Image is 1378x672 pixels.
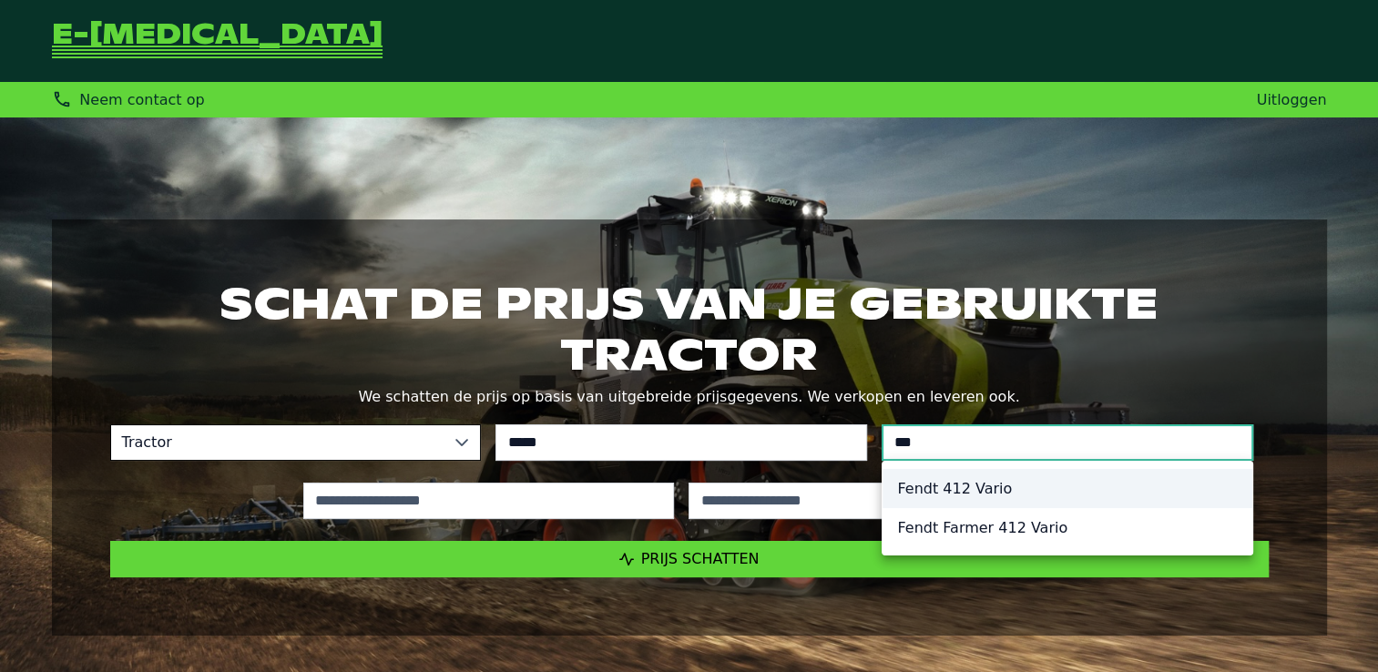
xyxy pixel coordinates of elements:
div: Neem contact op [52,89,205,110]
a: Terug naar de startpagina [52,22,383,60]
button: Prijs schatten [110,541,1269,577]
ul: Option List [883,462,1252,555]
a: Uitloggen [1257,91,1327,108]
h1: Schat de prijs van je gebruikte tractor [110,278,1269,380]
span: Tractor [111,425,444,460]
p: We schatten de prijs op basis van uitgebreide prijsgegevens. We verkopen en leveren ook. [110,384,1269,410]
li: Fendt 412 Vario [883,469,1252,508]
span: Neem contact op [79,91,204,108]
span: Prijs schatten [641,550,760,567]
li: Fendt Farmer 412 Vario [883,508,1252,547]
